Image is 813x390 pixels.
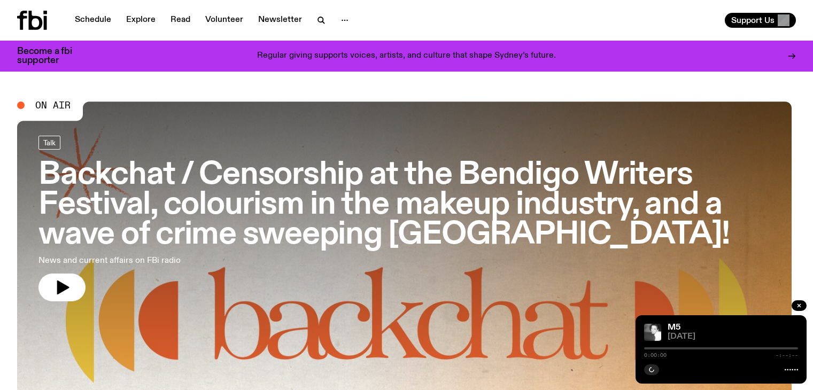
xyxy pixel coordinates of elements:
a: Backchat / Censorship at the Bendigo Writers Festival, colourism in the makeup industry, and a wa... [38,136,775,301]
p: News and current affairs on FBi radio [38,254,312,267]
h3: Become a fbi supporter [17,47,86,65]
span: On Air [35,100,71,110]
p: Regular giving supports voices, artists, and culture that shape Sydney’s future. [257,51,556,61]
button: Support Us [725,13,796,28]
h3: Backchat / Censorship at the Bendigo Writers Festival, colourism in the makeup industry, and a wa... [38,160,775,249]
a: Talk [38,136,60,150]
a: Read [164,13,197,28]
span: -:--:-- [776,353,798,358]
span: Support Us [731,15,775,25]
span: 0:00:00 [644,353,667,358]
a: Schedule [68,13,118,28]
a: M5 [668,323,680,332]
img: A black and white photo of Lilly wearing a white blouse and looking up at the camera. [644,324,661,341]
span: [DATE] [668,333,798,341]
span: Talk [43,138,56,146]
a: Newsletter [252,13,308,28]
a: Volunteer [199,13,250,28]
a: Explore [120,13,162,28]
